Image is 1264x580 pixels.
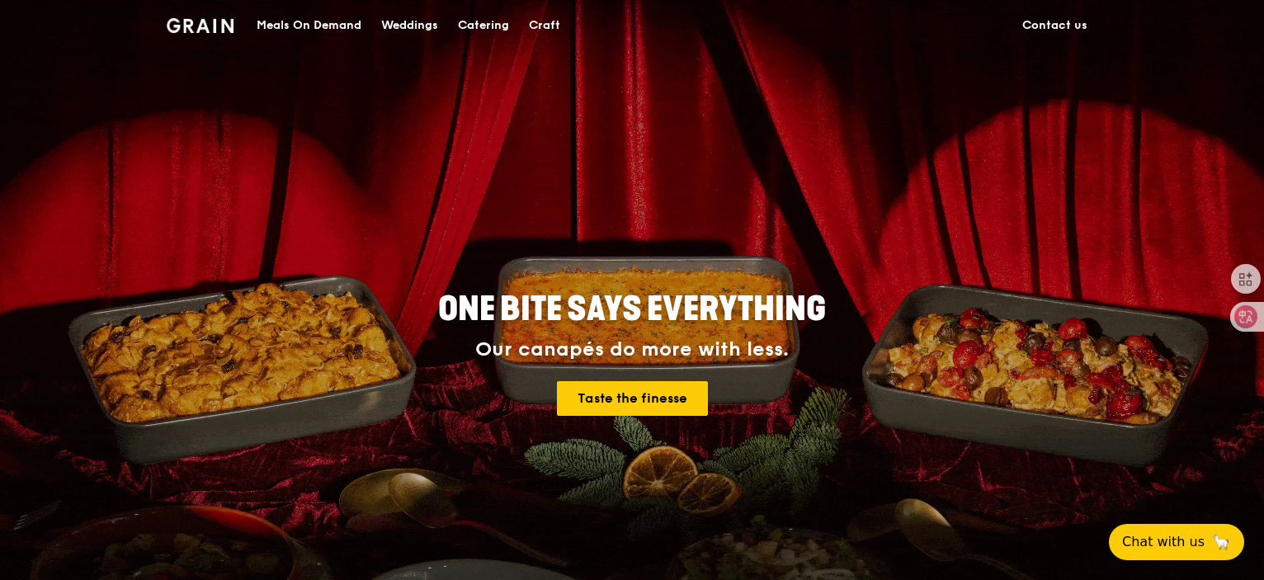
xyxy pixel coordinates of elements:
div: Meals On Demand [257,1,361,50]
div: Our canapés do more with less. [335,338,929,361]
span: 🦙 [1211,532,1231,552]
div: Weddings [381,1,438,50]
button: Chat with us🦙 [1109,524,1244,560]
img: Grain [167,18,233,33]
a: Weddings [371,1,448,50]
span: ONE BITE SAYS EVERYTHING [438,290,826,329]
a: Catering [448,1,519,50]
span: Chat with us [1122,532,1205,552]
a: Taste the finesse [557,381,708,416]
a: Craft [519,1,570,50]
div: Craft [529,1,560,50]
a: Contact us [1012,1,1097,50]
div: Catering [458,1,509,50]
